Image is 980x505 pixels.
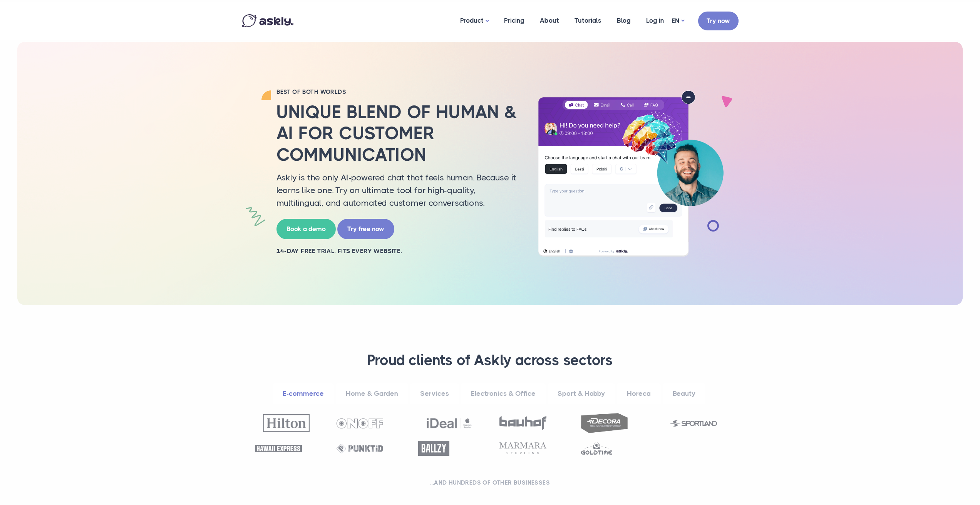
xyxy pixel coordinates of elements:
h3: Proud clients of Askly across sectors [251,351,729,370]
a: EN [672,15,684,27]
h2: ...and hundreds of other businesses [251,479,729,487]
a: Tutorials [567,2,609,39]
a: Pricing [496,2,532,39]
img: Hilton [263,414,310,432]
a: About [532,2,567,39]
a: Book a demo [276,219,336,239]
a: Electronics & Office [461,383,546,404]
a: Product [452,2,496,40]
a: E-commerce [273,383,334,404]
h2: 14-day free trial. Fits every website. [276,247,519,255]
img: Punktid [337,444,383,453]
a: Services [410,383,459,404]
img: Bauhof [499,416,546,430]
img: Hawaii Express [255,445,302,452]
a: Horeca [617,383,661,404]
a: Try free now [337,219,394,239]
a: Log in [638,2,672,39]
h2: Unique blend of human & AI for customer communication [276,102,519,165]
a: Try now [698,12,739,30]
p: Askly is the only AI-powered chat that feels human. Because it learns like one. Try an ultimate t... [276,171,519,209]
img: OnOff [337,418,383,428]
img: AI multilingual chat [531,90,731,257]
a: Sport & Hobby [548,383,615,404]
img: Sportland [670,420,717,427]
a: Blog [609,2,638,39]
h2: BEST OF BOTH WORLDS [276,88,519,96]
img: Ideal [426,414,472,432]
a: Beauty [663,383,705,404]
img: Ballzy [418,441,449,456]
a: Home & Garden [336,383,408,404]
img: Marmara Sterling [499,442,546,454]
img: Goldtime [581,442,612,455]
img: Askly [242,14,293,27]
